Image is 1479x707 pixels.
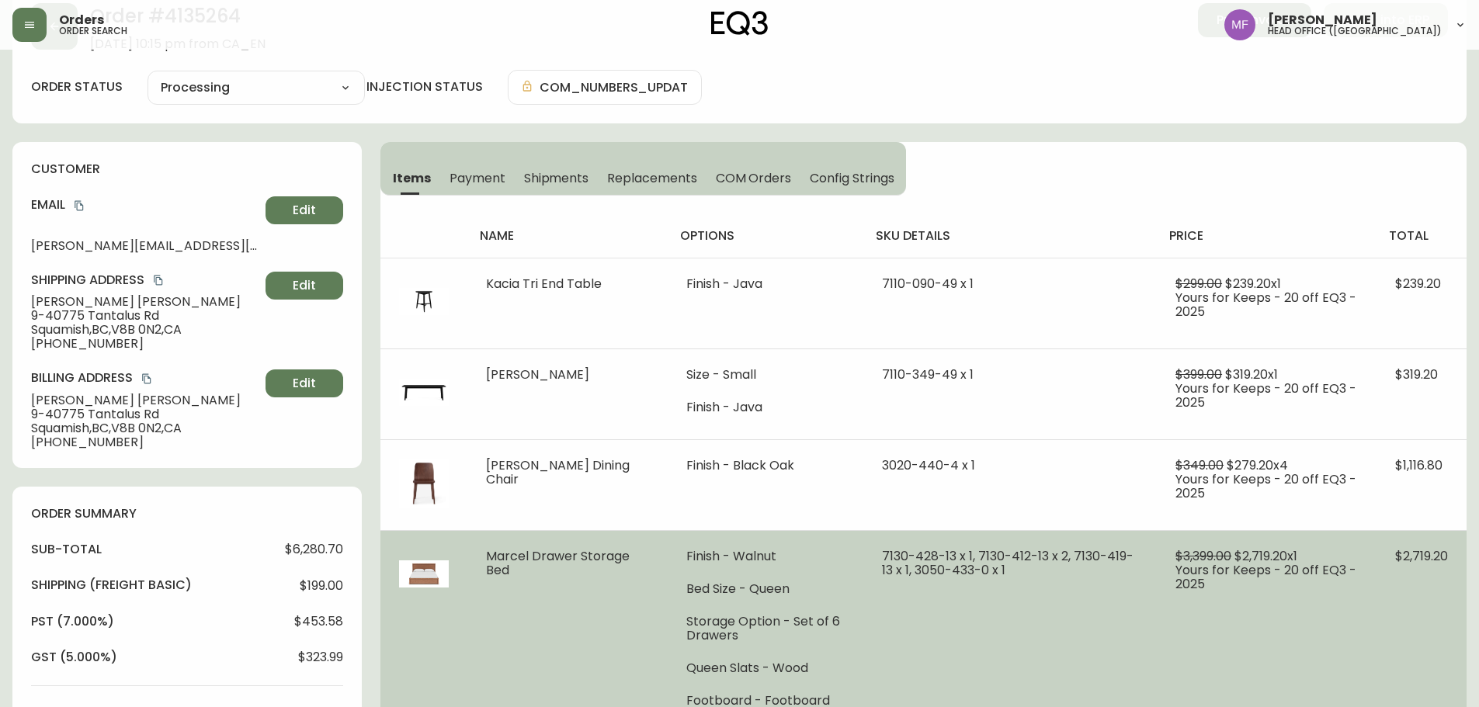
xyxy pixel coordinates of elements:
[1175,379,1356,411] span: Yours for Keeps - 20 off EQ3 - 2025
[31,421,259,435] span: Squamish , BC , V8B 0N2 , CA
[686,400,845,414] li: Finish - Java
[59,14,104,26] span: Orders
[31,577,192,594] h4: Shipping ( Freight Basic )
[285,542,343,556] span: $6,280.70
[1395,366,1438,383] span: $319.20
[882,275,974,293] span: 7110-090-49 x 1
[139,371,154,386] button: copy
[686,582,845,596] li: Bed Size - Queen
[399,277,449,327] img: 7110-090-MC-400-1-cljhrg1gn05mn0134gf2s150u.jpg
[1268,14,1377,26] span: [PERSON_NAME]
[1389,227,1454,244] h4: total
[31,393,259,407] span: [PERSON_NAME] [PERSON_NAME]
[1395,547,1448,565] span: $2,719.20
[31,505,343,522] h4: order summary
[31,272,259,289] h4: Shipping Address
[71,198,87,213] button: copy
[1175,289,1356,321] span: Yours for Keeps - 20 off EQ3 - 2025
[399,459,449,508] img: b314f8ed-34c8-41c7-a4c9-8708e5af9f64Optional[tami-walnut-dining-chair].jpg
[686,661,845,675] li: Queen Slats - Wood
[1227,456,1288,474] span: $279.20 x 4
[31,613,114,630] h4: pst (7.000%)
[266,196,343,224] button: Edit
[1224,9,1255,40] img: 91cf6c4ea787f0dec862db02e33d59b3
[399,549,449,599] img: 7130-428-13-400-1-cljmt2o8o0d9o01864h8dvji4.jpg
[298,650,343,664] span: $323.99
[31,369,259,386] h4: Billing Address
[31,309,259,323] span: 9-40775 Tantalus Rd
[31,541,102,558] h4: sub-total
[31,435,259,449] span: [PHONE_NUMBER]
[293,277,316,294] span: Edit
[1395,275,1441,293] span: $239.20
[366,78,483,95] h4: injection status
[31,323,259,337] span: Squamish , BC , V8B 0N2 , CA
[266,272,343,300] button: Edit
[31,407,259,421] span: 9-40775 Tantalus Rd
[810,170,894,186] span: Config Strings
[1225,366,1278,383] span: $319.20 x 1
[524,170,589,186] span: Shipments
[882,547,1134,579] span: 7130-428-13 x 1, 7130-412-13 x 2, 7130-419-13 x 1, 3050-433-0 x 1
[31,239,259,253] span: [PERSON_NAME][EMAIL_ADDRESS][PERSON_NAME][DOMAIN_NAME]
[31,78,123,95] label: order status
[1175,547,1231,565] span: $3,399.00
[1175,561,1356,593] span: Yours for Keeps - 20 off EQ3 - 2025
[31,295,259,309] span: [PERSON_NAME] [PERSON_NAME]
[711,11,769,36] img: logo
[293,202,316,219] span: Edit
[151,272,166,288] button: copy
[31,196,259,213] h4: Email
[607,170,696,186] span: Replacements
[882,366,974,383] span: 7110-349-49 x 1
[686,549,845,563] li: Finish - Walnut
[1395,456,1443,474] span: $1,116.80
[1175,275,1222,293] span: $299.00
[486,366,589,383] span: [PERSON_NAME]
[686,615,845,643] li: Storage Option - Set of 6 Drawers
[294,615,343,629] span: $453.58
[686,459,845,473] li: Finish - Black Oak
[90,37,266,51] span: [DATE] 10:15 pm from CA_EN
[1225,275,1281,293] span: $239.20 x 1
[1234,547,1297,565] span: $2,719.20 x 1
[450,170,505,186] span: Payment
[486,547,630,579] span: Marcel Drawer Storage Bed
[1169,227,1364,244] h4: price
[1175,470,1356,502] span: Yours for Keeps - 20 off EQ3 - 2025
[266,369,343,397] button: Edit
[486,275,602,293] span: Kacia Tri End Table
[480,227,655,244] h4: name
[393,170,431,186] span: Items
[31,161,343,178] h4: customer
[293,375,316,392] span: Edit
[399,368,449,418] img: 7110-349-MC-400-1-cljg6tcqp01eq0114xe48un5z.jpg
[300,579,343,593] span: $199.00
[680,227,851,244] h4: options
[486,456,630,488] span: [PERSON_NAME] Dining Chair
[31,649,117,666] h4: gst (5.000%)
[686,277,845,291] li: Finish - Java
[1175,456,1224,474] span: $349.00
[1175,366,1222,383] span: $399.00
[882,456,975,474] span: 3020-440-4 x 1
[1268,26,1442,36] h5: head office ([GEOGRAPHIC_DATA])
[686,368,845,382] li: Size - Small
[31,337,259,351] span: [PHONE_NUMBER]
[876,227,1144,244] h4: sku details
[716,170,792,186] span: COM Orders
[59,26,127,36] h5: order search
